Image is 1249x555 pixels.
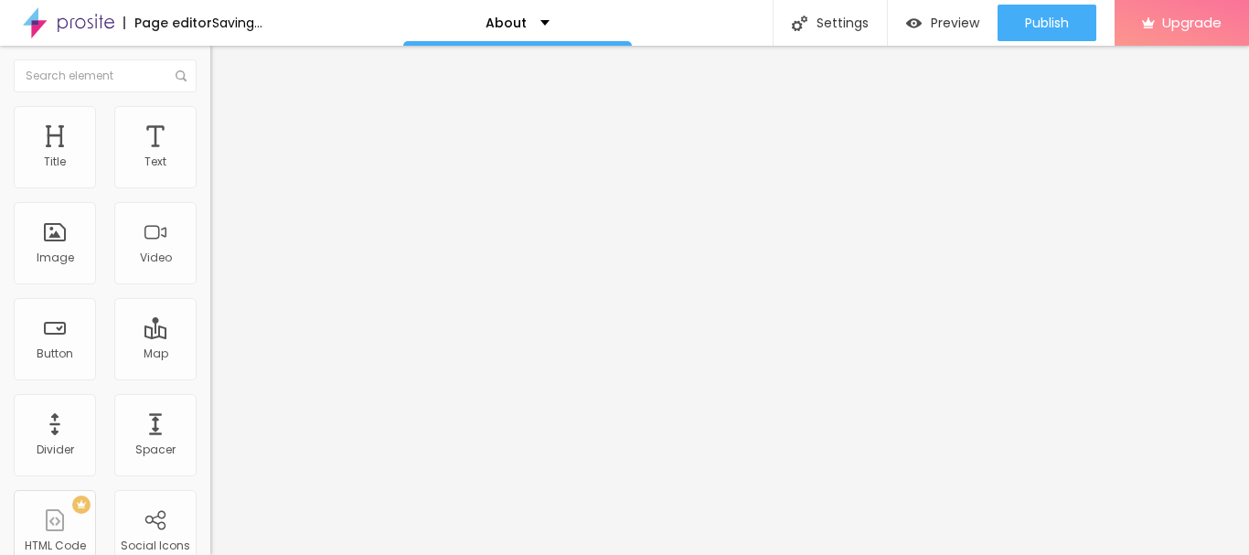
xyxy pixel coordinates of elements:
[37,443,74,456] div: Divider
[486,16,527,29] p: About
[121,539,190,552] div: Social Icons
[25,539,86,552] div: HTML Code
[210,46,1249,555] iframe: Editor
[14,59,197,92] input: Search element
[1162,15,1222,30] span: Upgrade
[140,251,172,264] div: Video
[792,16,807,31] img: Icone
[135,443,176,456] div: Spacer
[1025,16,1069,30] span: Publish
[37,251,74,264] div: Image
[998,5,1096,41] button: Publish
[931,16,979,30] span: Preview
[212,16,262,29] div: Saving...
[144,155,166,168] div: Text
[906,16,922,31] img: view-1.svg
[176,70,187,81] img: Icone
[144,347,168,360] div: Map
[37,347,73,360] div: Button
[123,16,212,29] div: Page editor
[44,155,66,168] div: Title
[888,5,998,41] button: Preview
